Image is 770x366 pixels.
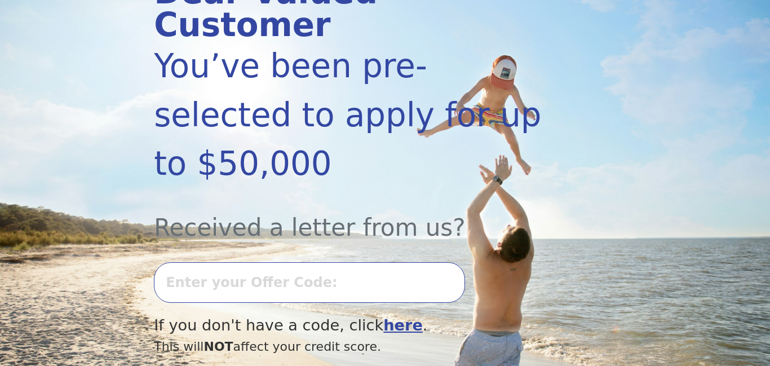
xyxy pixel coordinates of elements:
[383,316,423,334] a: here
[154,337,547,356] div: This will affect your credit score.
[203,339,233,354] span: NOT
[154,42,547,188] div: You’ve been pre-selected to apply for up to $50,000
[154,262,465,303] input: Enter your Offer Code:
[154,314,547,337] div: If you don't have a code, click .
[154,188,547,245] div: Received a letter from us?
